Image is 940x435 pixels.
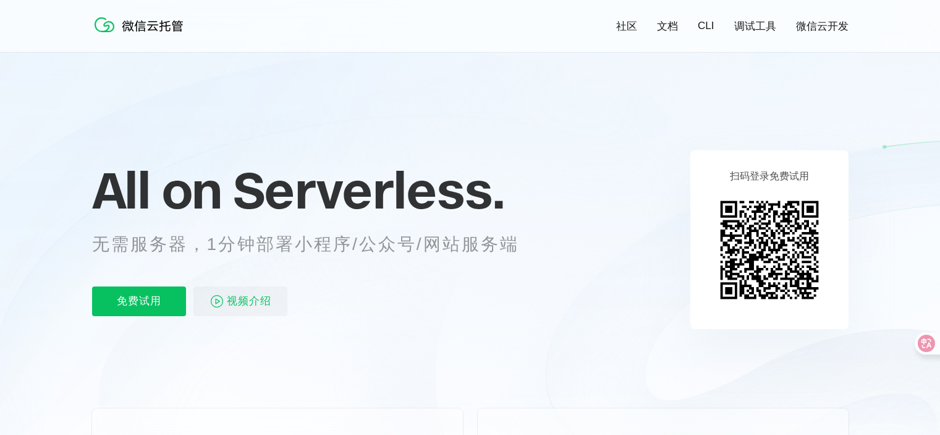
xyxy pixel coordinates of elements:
a: 文档 [657,19,678,33]
span: 视频介绍 [227,286,271,316]
p: 免费试用 [92,286,186,316]
span: Serverless. [233,159,504,221]
span: All on [92,159,221,221]
a: 微信云托管 [92,28,191,39]
p: 扫码登录免费试用 [730,170,809,183]
p: 无需服务器，1分钟部署小程序/公众号/网站服务端 [92,232,542,257]
a: 社区 [616,19,637,33]
img: video_play.svg [210,294,224,309]
a: 微信云开发 [796,19,849,33]
a: 调试工具 [734,19,776,33]
img: 微信云托管 [92,12,191,37]
a: CLI [698,20,714,32]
